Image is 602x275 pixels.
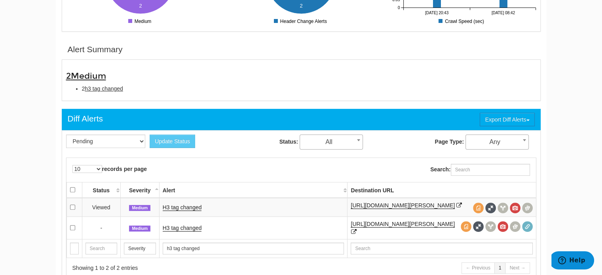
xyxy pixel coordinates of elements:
[82,198,120,217] td: Viewed
[82,216,120,239] td: -
[150,135,195,148] button: Update Status
[72,165,102,173] select: records per page
[510,221,520,232] span: Compare screenshots
[163,243,344,254] input: Search
[68,44,123,55] div: Alert Summary
[348,182,536,198] th: Destination URL
[491,11,515,15] tspan: [DATE] 08:42
[163,225,202,231] a: H3 tag changed
[485,203,496,213] span: Full Source Diff
[435,138,464,145] strong: Page Type:
[351,243,532,254] input: Search
[85,243,117,254] input: Search
[461,221,471,232] span: View source
[71,71,106,81] span: Medium
[498,221,508,232] span: View screenshot
[129,226,150,232] span: Medium
[494,262,506,274] a: 1
[129,205,150,211] span: Medium
[430,164,530,176] label: Search:
[120,182,159,198] th: Severity: activate to sort column descending
[473,203,484,213] span: View source
[351,202,455,209] a: [URL][DOMAIN_NAME][PERSON_NAME]
[279,138,298,145] strong: Status:
[466,137,528,148] span: Any
[451,164,530,176] input: Search:
[461,262,495,274] a: ← Previous
[522,221,533,232] span: Redirect chain
[85,85,123,92] span: h3 tag changed
[124,243,156,254] input: Search
[163,204,202,211] a: H3 tag changed
[300,137,363,148] span: All
[510,203,520,213] span: View screenshot
[465,135,529,150] span: Any
[397,6,400,10] tspan: 0
[300,135,363,150] span: All
[68,113,103,125] div: Diff Alerts
[351,221,455,228] a: [URL][DOMAIN_NAME][PERSON_NAME]
[72,264,291,272] div: Showing 1 to 2 of 2 entries
[480,113,534,126] button: Export Diff Alerts
[82,85,536,93] li: 2
[425,11,448,15] tspan: [DATE] 20:43
[485,221,496,232] span: View headers
[72,165,147,173] label: records per page
[505,262,530,274] a: Next →
[159,182,348,198] th: Alert: activate to sort column ascending
[70,243,79,254] input: Search
[498,203,508,213] span: View headers
[522,203,533,213] span: Compare screenshots
[473,221,484,232] span: Full Source Diff
[66,71,106,81] span: 2
[82,182,120,198] th: Status: activate to sort column ascending
[551,251,594,271] iframe: Opens a widget where you can find more information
